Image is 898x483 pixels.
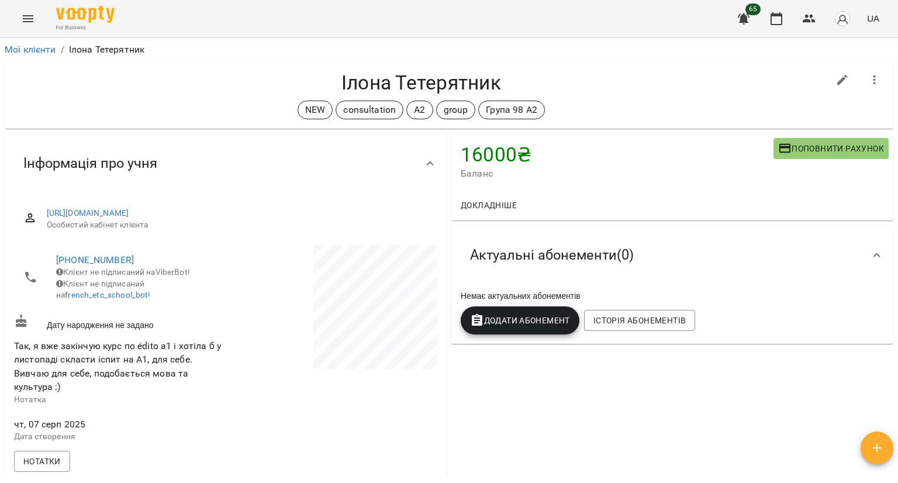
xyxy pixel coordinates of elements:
[461,198,517,212] span: Докладніше
[5,43,893,57] nav: breadcrumb
[298,101,333,119] div: NEW
[14,340,221,393] span: Так, я вже закінчую курс по édito a1 і хотіла б у листопаді скласти іспит на А1, для себе. Вивчаю...
[470,313,570,327] span: Додати Абонемент
[23,154,157,172] span: Інформація про учня
[56,6,115,23] img: Voopty Logo
[406,101,433,119] div: A2
[12,312,226,333] div: Дату народження не задано
[414,103,425,117] p: A2
[5,44,56,55] a: Мої клієнти
[470,246,634,264] span: Актуальні абонементи ( 0 )
[47,208,129,218] a: [URL][DOMAIN_NAME]
[778,142,884,156] span: Поповнити рахунок
[56,267,190,277] span: Клієнт не підписаний на ViberBot!
[436,101,476,119] div: group
[47,219,428,231] span: Особистий кабінет клієнта
[61,43,64,57] li: /
[456,195,521,216] button: Докладніше
[14,418,223,432] span: чт, 07 серп 2025
[343,103,396,117] p: consultation
[14,5,42,33] button: Menu
[5,133,447,194] div: Інформація про учня
[305,103,325,117] p: NEW
[65,290,148,299] a: french_etc_school_bot
[461,306,579,334] button: Додати Абонемент
[458,288,886,304] div: Немає актуальних абонементів
[14,431,223,443] p: Дата створення
[23,454,61,468] span: Нотатки
[745,4,761,15] span: 65
[593,313,686,327] span: Історія абонементів
[336,101,403,119] div: consultation
[486,103,537,117] p: Група 98 А2
[14,394,223,406] p: Нотатка
[444,103,468,117] p: group
[773,138,889,159] button: Поповнити рахунок
[461,167,773,181] span: Баланс
[478,101,545,119] div: Група 98 А2
[461,143,773,167] h4: 16000 ₴
[56,279,151,300] span: Клієнт не підписаний на !
[867,12,879,25] span: UA
[69,43,144,57] p: Ілона Тетерятник
[56,24,115,32] span: For Business
[14,451,70,472] button: Нотатки
[584,310,695,331] button: Історія абонементів
[451,225,893,285] div: Актуальні абонементи(0)
[834,11,851,27] img: avatar_s.png
[862,8,884,29] button: UA
[56,254,134,265] a: [PHONE_NUMBER]
[14,71,828,95] h4: Ілона Тетерятник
